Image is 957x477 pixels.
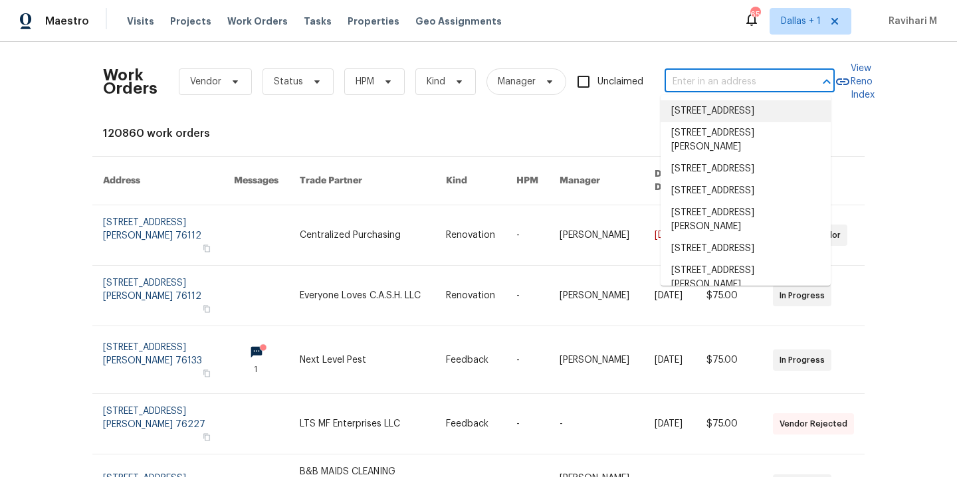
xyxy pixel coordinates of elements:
th: Due Date [644,157,696,205]
a: View Reno Index [835,62,875,102]
span: Geo Assignments [415,15,502,28]
td: [PERSON_NAME] [549,266,644,326]
td: Feedback [435,326,506,394]
span: Status [274,75,303,88]
th: Messages [223,157,289,205]
th: Kind [435,157,506,205]
td: Renovation [435,205,506,266]
button: Close [817,72,836,91]
div: 65 [750,8,760,21]
td: - [506,205,549,266]
button: Copy Address [201,303,213,315]
button: Copy Address [201,431,213,443]
span: Maestro [45,15,89,28]
span: Kind [427,75,445,88]
span: Properties [348,15,399,28]
span: HPM [356,75,374,88]
span: Vendor [190,75,221,88]
th: Address [92,157,223,205]
td: - [506,326,549,394]
td: Centralized Purchasing [289,205,435,266]
td: - [506,394,549,454]
span: Visits [127,15,154,28]
span: Tasks [304,17,332,26]
td: Feedback [435,394,506,454]
input: Enter in an address [665,72,797,92]
h2: Work Orders [103,68,158,95]
td: [PERSON_NAME] [549,205,644,266]
th: Manager [549,157,644,205]
div: 120860 work orders [103,127,854,140]
li: [STREET_ADDRESS] [661,180,831,202]
span: Work Orders [227,15,288,28]
li: [STREET_ADDRESS][PERSON_NAME] [661,122,831,158]
td: Renovation [435,266,506,326]
td: Next Level Pest [289,326,435,394]
span: Unclaimed [597,75,643,89]
th: Trade Partner [289,157,435,205]
td: Everyone Loves C.A.S.H. LLC [289,266,435,326]
li: [STREET_ADDRESS] [661,100,831,122]
td: - [549,394,644,454]
li: [STREET_ADDRESS][PERSON_NAME] [661,260,831,296]
span: Projects [170,15,211,28]
li: [STREET_ADDRESS][PERSON_NAME] [661,202,831,238]
th: HPM [506,157,549,205]
span: Manager [498,75,536,88]
button: Copy Address [201,367,213,379]
td: LTS MF Enterprises LLC [289,394,435,454]
li: [STREET_ADDRESS] [661,238,831,260]
td: - [506,266,549,326]
button: Copy Address [201,242,213,254]
td: [PERSON_NAME] [549,326,644,394]
span: Ravihari M [883,15,937,28]
span: Dallas + 1 [781,15,821,28]
li: [STREET_ADDRESS] [661,158,831,180]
